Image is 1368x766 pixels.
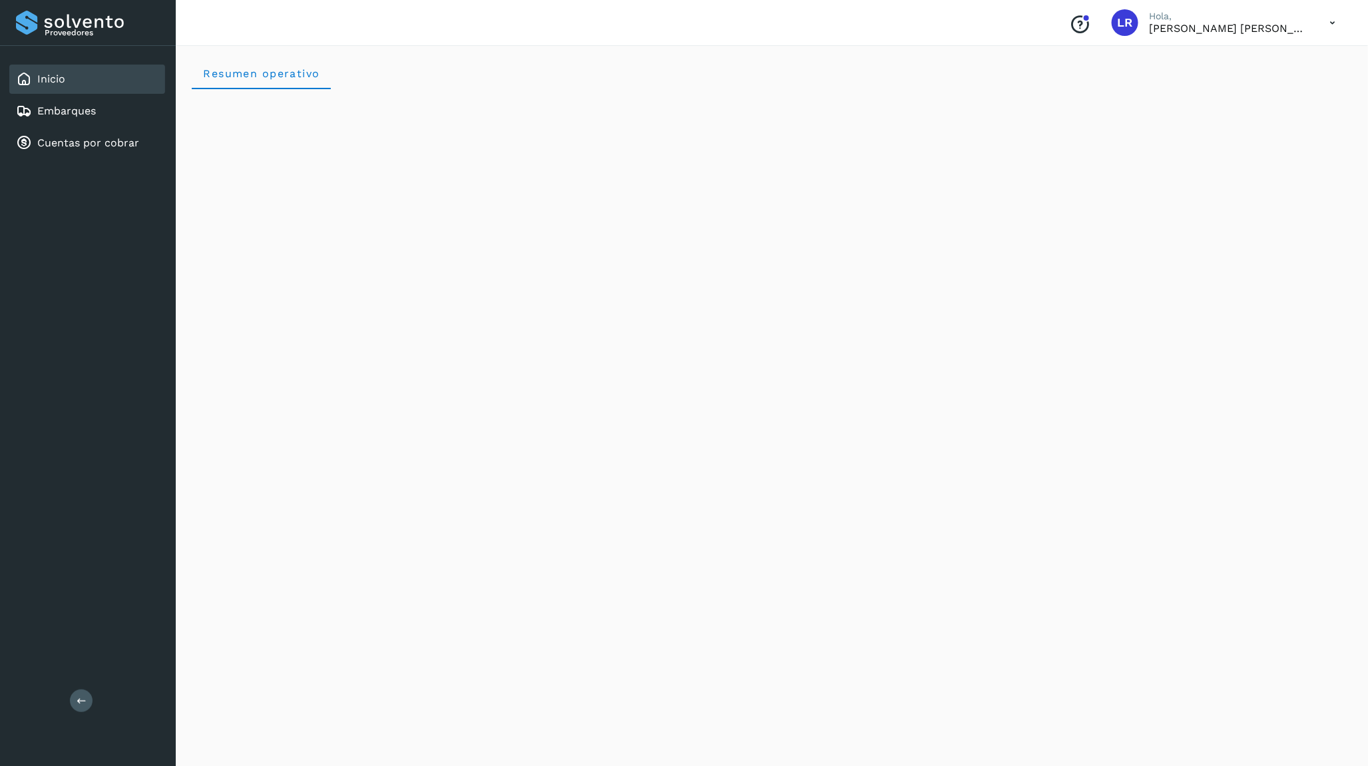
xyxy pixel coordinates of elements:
a: Cuentas por cobrar [37,136,139,149]
div: Embarques [9,96,165,126]
p: Hola, [1149,11,1309,22]
p: LAURA RIVERA VELAZQUEZ [1149,22,1309,35]
div: Cuentas por cobrar [9,128,165,158]
span: Resumen operativo [202,67,320,80]
div: Inicio [9,65,165,94]
a: Inicio [37,73,65,85]
a: Embarques [37,104,96,117]
p: Proveedores [45,28,160,37]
